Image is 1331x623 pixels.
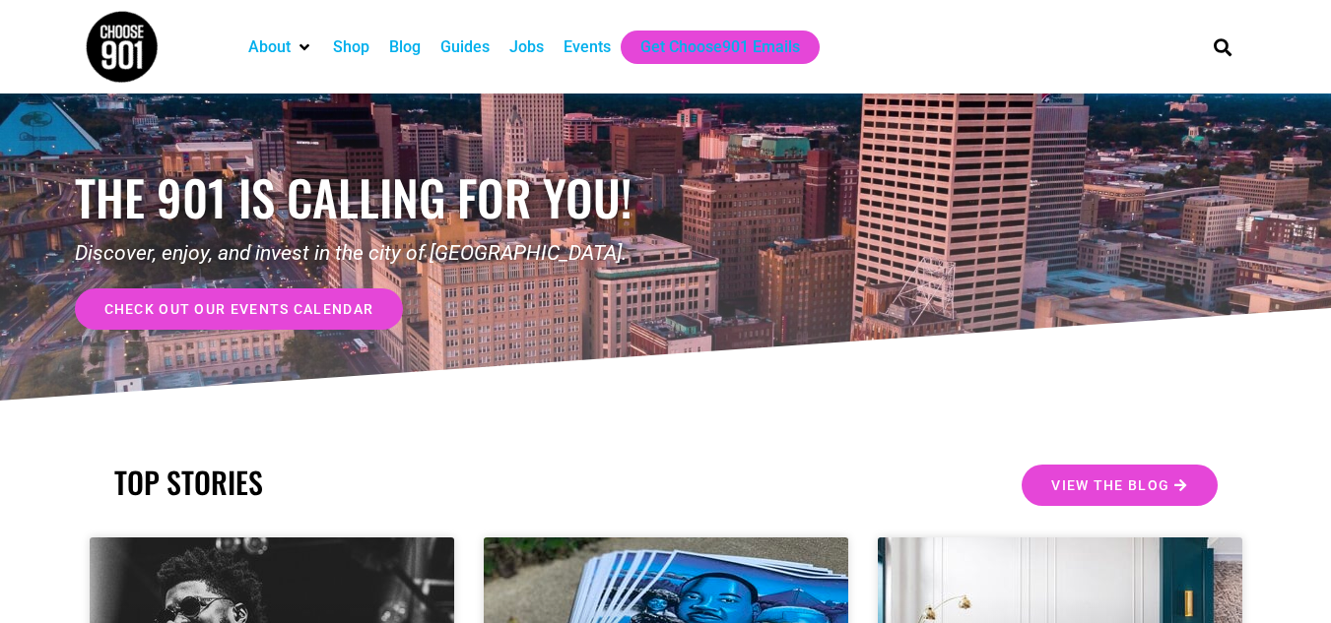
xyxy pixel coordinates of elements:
[1206,31,1238,63] div: Search
[75,238,666,270] p: Discover, enjoy, and invest in the city of [GEOGRAPHIC_DATA].
[1051,478,1169,492] span: View the Blog
[640,35,800,59] a: Get Choose901 Emails
[104,302,374,316] span: check out our events calendar
[238,31,323,64] div: About
[238,31,1180,64] nav: Main nav
[333,35,369,59] a: Shop
[564,35,611,59] a: Events
[389,35,421,59] a: Blog
[114,465,656,500] h2: TOP STORIES
[509,35,544,59] a: Jobs
[1022,465,1217,506] a: View the Blog
[248,35,291,59] a: About
[440,35,490,59] a: Guides
[75,168,666,226] h1: the 901 is calling for you!
[75,288,404,330] a: check out our events calendar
